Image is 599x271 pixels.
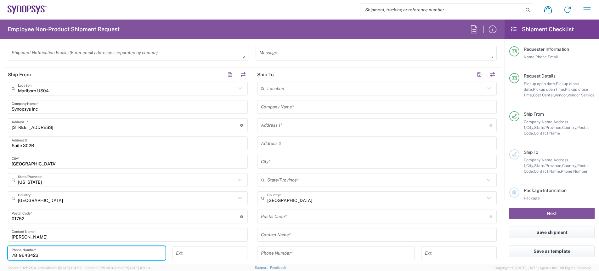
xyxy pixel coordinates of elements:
span: Company Name, [524,158,553,162]
button: Save as template [509,245,595,257]
span: Ship To [524,150,538,155]
span: Ship From [524,112,544,117]
span: [DATE] 12:11:14 [128,266,150,270]
h2: Employee Non-Product Shipment Request [8,26,120,33]
span: State/Province, [534,163,562,168]
span: Phone Number [561,169,588,174]
span: Client: 2025.20.0-8c6e0cf [85,266,150,270]
span: Cost Center, [533,93,555,97]
span: Request Details [524,73,556,78]
span: Pickup open date, [524,81,556,86]
span: Contact Name, [534,169,561,174]
a: Support [255,266,270,269]
span: Pickup open time, [533,87,565,92]
span: Country, [562,163,577,168]
span: Email [548,55,558,59]
span: Phone, [535,55,548,59]
span: Contact Name [534,131,560,135]
span: City, [526,163,534,168]
span: Requester Information [524,47,569,52]
button: Next [509,208,595,219]
span: [DATE] 11:47:12 [59,266,82,270]
span: Package Information [524,188,567,193]
span: Name, [524,55,535,59]
span: Server: 2025.20.0-5efa686e39f [8,266,82,270]
h2: Shipment Checklist [510,26,574,33]
span: Vendor Service [568,93,595,97]
span: Country, [562,125,577,130]
span: State/Province, [534,125,562,130]
span: Company Name, [524,119,553,124]
button: Save shipment [509,227,595,238]
h2: Ship From [8,72,31,78]
span: Vendor, [555,93,568,97]
h2: Ship To [257,72,274,78]
a: Feedback [270,266,286,269]
span: Package 1: [524,196,540,206]
input: Shipment, tracking or reference number [360,4,523,16]
span: Copyright © [DATE]-[DATE] Agistix Inc., All Rights Reserved [494,265,591,271]
span: City, [526,125,534,130]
